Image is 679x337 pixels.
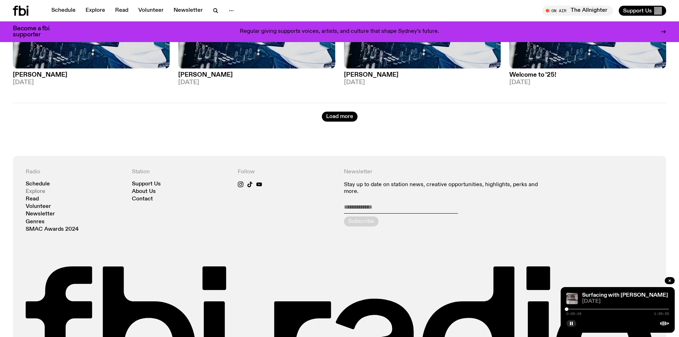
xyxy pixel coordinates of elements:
a: Explore [81,6,109,16]
span: [DATE] [509,80,666,86]
h3: [PERSON_NAME] [344,72,501,78]
h3: [PERSON_NAME] [178,72,335,78]
h3: Become a fbi supporter [13,26,58,38]
span: [DATE] [13,80,170,86]
a: [PERSON_NAME][DATE] [13,68,170,86]
a: Volunteer [134,6,168,16]
a: Welcome to '25![DATE] [509,68,666,86]
button: Load more [322,112,357,122]
span: 1:59:55 [654,312,669,316]
span: [DATE] [582,299,669,304]
a: Read [26,196,39,202]
a: About Us [132,189,156,194]
a: Explore [26,189,45,194]
h4: Newsletter [344,169,547,175]
span: Support Us [623,7,652,14]
h4: Radio [26,169,123,175]
a: Genres [26,219,45,225]
a: Newsletter [169,6,207,16]
h3: Welcome to '25! [509,72,666,78]
a: [PERSON_NAME][DATE] [178,68,335,86]
button: Subscribe [344,216,379,226]
a: Newsletter [26,211,55,217]
button: Support Us [619,6,666,16]
a: Volunteer [26,204,51,209]
a: Schedule [47,6,80,16]
h4: Follow [238,169,335,175]
h3: [PERSON_NAME] [13,72,170,78]
a: Read [111,6,133,16]
a: [PERSON_NAME][DATE] [344,68,501,86]
h4: Station [132,169,230,175]
a: Surfacing with [PERSON_NAME] [582,292,668,298]
p: Stay up to date on station news, creative opportunities, highlights, perks and more. [344,182,547,195]
a: SMAC Awards 2024 [26,227,79,232]
button: On AirThe Allnighter [542,6,613,16]
span: [DATE] [178,80,335,86]
a: Schedule [26,182,50,187]
a: Support Us [132,182,161,187]
span: [DATE] [344,80,501,86]
a: Contact [132,196,153,202]
p: Regular giving supports voices, artists, and culture that shape Sydney’s future. [240,29,439,35]
span: 0:00:16 [566,312,581,316]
